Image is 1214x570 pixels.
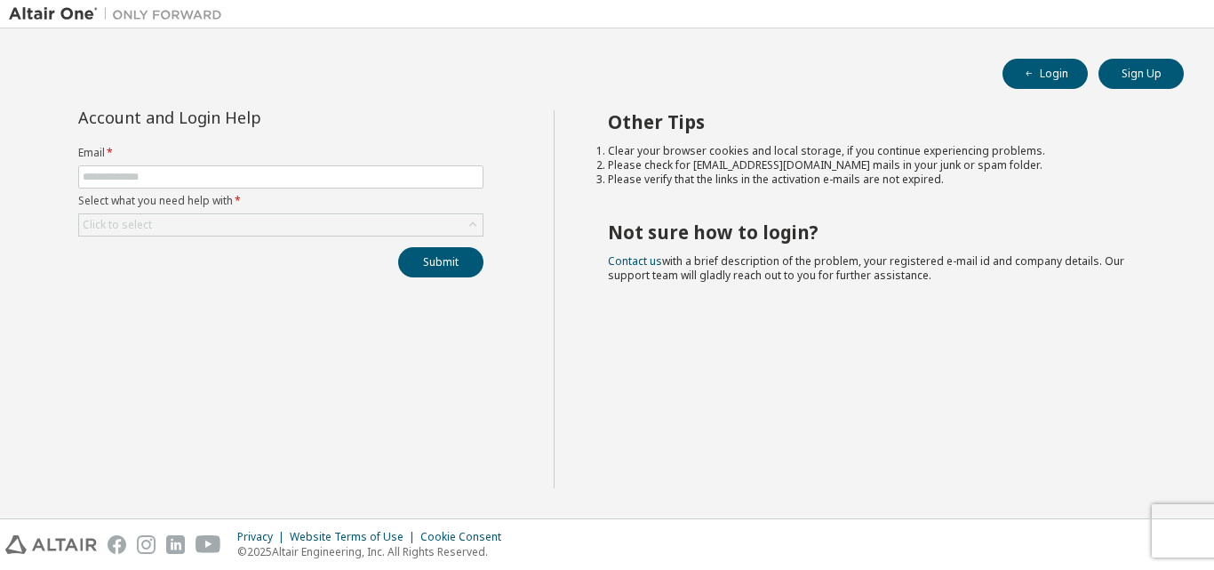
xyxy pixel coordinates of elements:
[290,530,420,544] div: Website Terms of Use
[79,214,483,236] div: Click to select
[78,110,403,124] div: Account and Login Help
[78,146,483,160] label: Email
[5,535,97,554] img: altair_logo.svg
[608,110,1153,133] h2: Other Tips
[398,247,483,277] button: Submit
[608,253,1124,283] span: with a brief description of the problem, your registered e-mail id and company details. Our suppo...
[108,535,126,554] img: facebook.svg
[83,218,152,232] div: Click to select
[608,144,1153,158] li: Clear your browser cookies and local storage, if you continue experiencing problems.
[237,544,512,559] p: © 2025 Altair Engineering, Inc. All Rights Reserved.
[420,530,512,544] div: Cookie Consent
[137,535,156,554] img: instagram.svg
[237,530,290,544] div: Privacy
[608,158,1153,173] li: Please check for [EMAIL_ADDRESS][DOMAIN_NAME] mails in your junk or spam folder.
[608,173,1153,187] li: Please verify that the links in the activation e-mails are not expired.
[1002,59,1088,89] button: Login
[9,5,231,23] img: Altair One
[608,253,662,269] a: Contact us
[196,535,221,554] img: youtube.svg
[166,535,185,554] img: linkedin.svg
[1098,59,1184,89] button: Sign Up
[608,221,1153,244] h2: Not sure how to login?
[78,194,483,208] label: Select what you need help with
